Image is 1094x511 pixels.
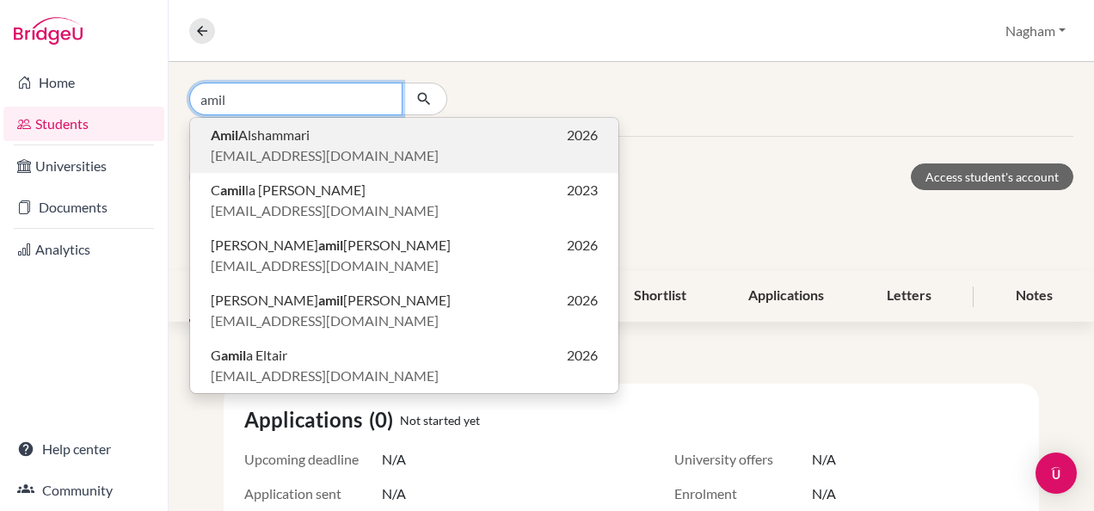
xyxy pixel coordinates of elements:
[211,255,439,276] span: [EMAIL_ADDRESS][DOMAIN_NAME]
[211,345,287,366] span: G a Eltair
[211,180,366,200] span: C la [PERSON_NAME]
[3,65,164,100] a: Home
[190,283,618,338] button: [PERSON_NAME]amil[PERSON_NAME]2026[EMAIL_ADDRESS][DOMAIN_NAME]
[382,449,406,470] span: N/A
[812,483,836,504] span: N/A
[613,271,707,322] div: Shortlist
[567,290,598,311] span: 2026
[1036,453,1077,494] div: Open Intercom Messenger
[674,483,812,504] span: Enrolment
[3,232,164,267] a: Analytics
[567,345,598,366] span: 2026
[211,366,439,386] span: [EMAIL_ADDRESS][DOMAIN_NAME]
[211,290,451,311] span: [PERSON_NAME] [PERSON_NAME]
[382,483,406,504] span: N/A
[244,404,369,435] span: Applications
[911,163,1073,190] a: Access student's account
[190,228,618,283] button: [PERSON_NAME]amil[PERSON_NAME]2026[EMAIL_ADDRESS][DOMAIN_NAME]
[369,404,400,435] span: (0)
[211,200,439,221] span: [EMAIL_ADDRESS][DOMAIN_NAME]
[244,449,382,470] span: Upcoming deadline
[812,449,836,470] span: N/A
[998,15,1073,47] button: Nagham
[211,125,310,145] span: Alshammari
[567,125,598,145] span: 2026
[190,118,618,173] button: AmilAlshammari2026[EMAIL_ADDRESS][DOMAIN_NAME]
[211,235,451,255] span: [PERSON_NAME] [PERSON_NAME]
[3,107,164,141] a: Students
[3,149,164,183] a: Universities
[211,126,238,143] b: Amil
[728,271,845,322] div: Applications
[567,180,598,200] span: 2023
[3,432,164,466] a: Help center
[3,190,164,225] a: Documents
[211,145,439,166] span: [EMAIL_ADDRESS][DOMAIN_NAME]
[211,311,439,331] span: [EMAIL_ADDRESS][DOMAIN_NAME]
[567,235,598,255] span: 2026
[190,173,618,228] button: Camilla [PERSON_NAME]2023[EMAIL_ADDRESS][DOMAIN_NAME]
[220,182,245,198] b: amil
[189,83,403,115] input: Find student by name...
[400,411,480,429] span: Not started yet
[318,237,343,253] b: amil
[995,271,1073,322] div: Notes
[190,338,618,393] button: Gamila Eltair2026[EMAIL_ADDRESS][DOMAIN_NAME]
[674,449,812,470] span: University offers
[221,347,246,363] b: amil
[866,271,952,322] div: Letters
[14,17,83,45] img: Bridge-U
[3,473,164,508] a: Community
[318,292,343,308] b: amil
[244,483,382,504] span: Application sent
